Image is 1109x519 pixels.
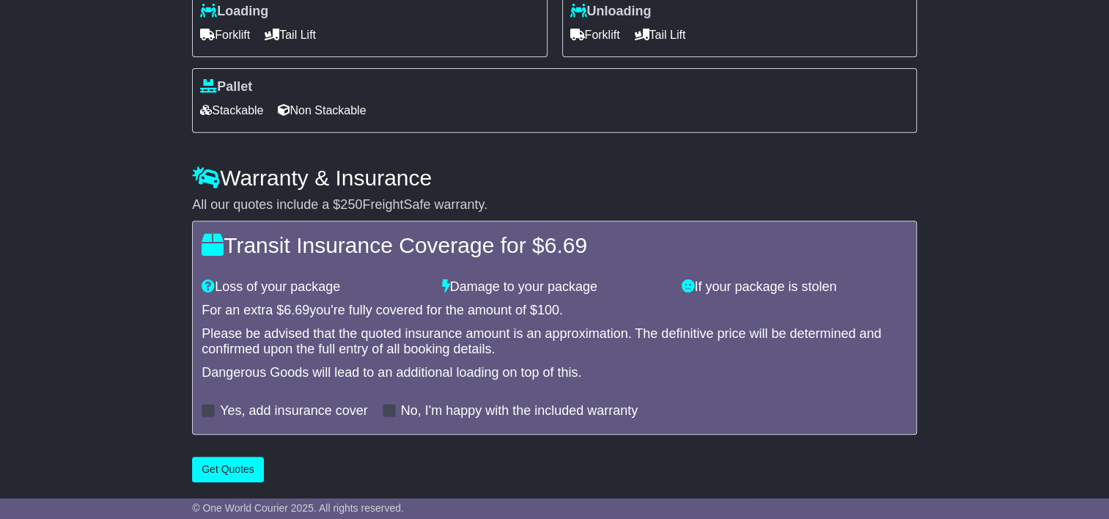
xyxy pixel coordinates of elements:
[202,326,907,358] div: Please be advised that the quoted insurance amount is an approximation. The definitive price will...
[202,303,907,319] div: For an extra $ you're fully covered for the amount of $ .
[202,233,907,257] h4: Transit Insurance Coverage for $
[200,23,250,46] span: Forklift
[194,279,435,295] div: Loss of your package
[192,166,917,190] h4: Warranty & Insurance
[192,502,404,514] span: © One World Courier 2025. All rights reserved.
[202,365,907,381] div: Dangerous Goods will lead to an additional loading on top of this.
[435,279,675,295] div: Damage to your package
[545,233,587,257] span: 6.69
[284,303,309,317] span: 6.69
[570,23,620,46] span: Forklift
[200,4,268,20] label: Loading
[278,99,366,122] span: Non Stackable
[401,403,638,419] label: No, I'm happy with the included warranty
[200,99,263,122] span: Stackable
[220,403,367,419] label: Yes, add insurance cover
[674,279,915,295] div: If your package is stolen
[192,457,264,482] button: Get Quotes
[570,4,652,20] label: Unloading
[192,197,917,213] div: All our quotes include a $ FreightSafe warranty.
[537,303,559,317] span: 100
[265,23,316,46] span: Tail Lift
[200,79,252,95] label: Pallet
[340,197,362,212] span: 250
[635,23,686,46] span: Tail Lift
